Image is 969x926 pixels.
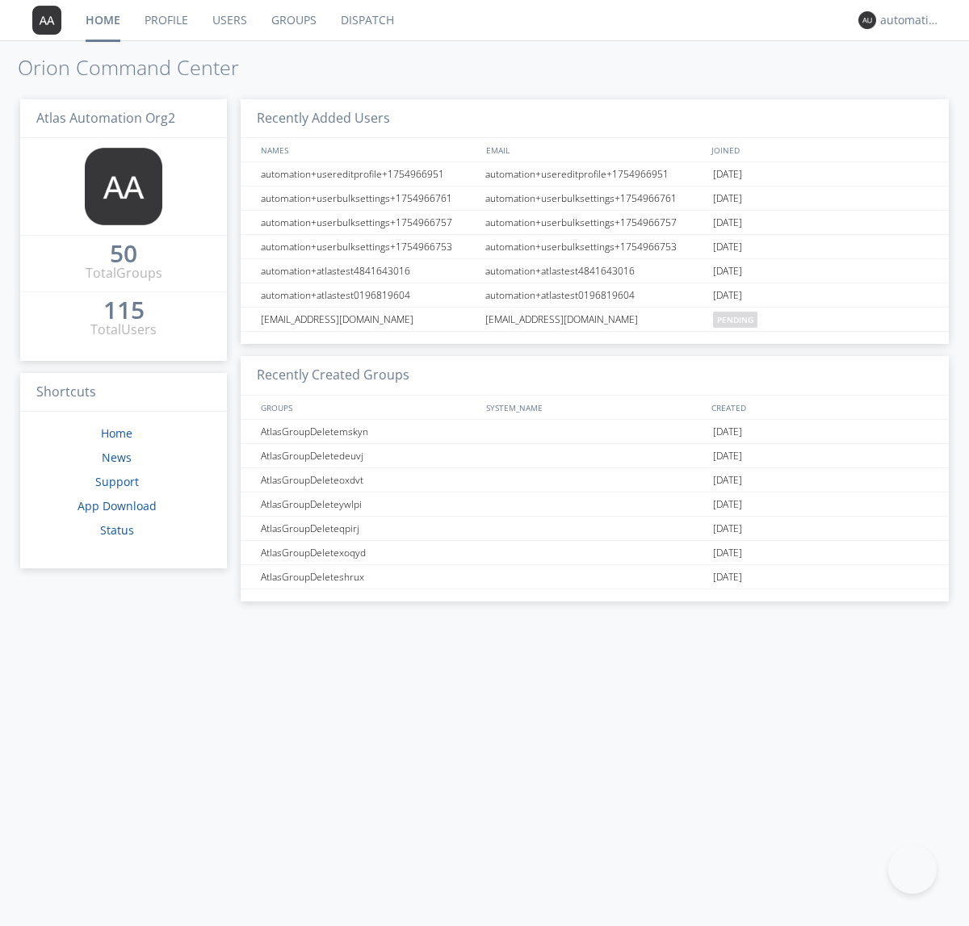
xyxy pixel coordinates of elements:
div: automation+userbulksettings+1754966761 [257,186,480,210]
div: automation+userbulksettings+1754966761 [481,186,709,210]
span: [DATE] [713,517,742,541]
div: automation+userbulksettings+1754966753 [257,235,480,258]
div: automation+atlas+dm+only+lead+org2 [880,12,941,28]
a: automation+userbulksettings+1754966757automation+userbulksettings+1754966757[DATE] [241,211,949,235]
div: AtlasGroupDeletexoqyd [257,541,480,564]
div: Total Groups [86,264,162,283]
span: [DATE] [713,211,742,235]
span: [DATE] [713,468,742,492]
span: [DATE] [713,259,742,283]
div: automation+userbulksettings+1754966757 [257,211,480,234]
div: AtlasGroupDeleteqpirj [257,517,480,540]
div: CREATED [707,396,933,419]
div: JOINED [707,138,933,161]
div: automation+userbulksettings+1754966757 [481,211,709,234]
div: AtlasGroupDeletedeuvj [257,444,480,467]
span: [DATE] [713,186,742,211]
div: automation+usereditprofile+1754966951 [481,162,709,186]
div: 115 [103,302,145,318]
a: 115 [103,302,145,321]
a: automation+userbulksettings+1754966753automation+userbulksettings+1754966753[DATE] [241,235,949,259]
div: automation+atlastest0196819604 [257,283,480,307]
a: [EMAIL_ADDRESS][DOMAIN_NAME][EMAIL_ADDRESS][DOMAIN_NAME]pending [241,308,949,332]
span: Atlas Automation Org2 [36,109,175,127]
div: NAMES [257,138,478,161]
a: AtlasGroupDeletexoqyd[DATE] [241,541,949,565]
span: [DATE] [713,492,742,517]
a: automation+usereditprofile+1754966951automation+usereditprofile+1754966951[DATE] [241,162,949,186]
a: AtlasGroupDeleteywlpi[DATE] [241,492,949,517]
h3: Shortcuts [20,373,227,413]
a: Home [101,425,132,441]
a: automation+atlastest0196819604automation+atlastest0196819604[DATE] [241,283,949,308]
div: [EMAIL_ADDRESS][DOMAIN_NAME] [481,308,709,331]
a: 50 [110,245,137,264]
div: automation+usereditprofile+1754966951 [257,162,480,186]
div: automation+atlastest4841643016 [481,259,709,283]
a: Status [100,522,134,538]
span: [DATE] [713,283,742,308]
div: automation+atlastest0196819604 [481,283,709,307]
span: [DATE] [713,444,742,468]
div: automation+userbulksettings+1754966753 [481,235,709,258]
a: AtlasGroupDeletemskyn[DATE] [241,420,949,444]
h3: Recently Added Users [241,99,949,139]
a: AtlasGroupDeleteoxdvt[DATE] [241,468,949,492]
div: AtlasGroupDeleteoxdvt [257,468,480,492]
span: [DATE] [713,235,742,259]
a: AtlasGroupDeleteqpirj[DATE] [241,517,949,541]
span: pending [713,312,757,328]
div: [EMAIL_ADDRESS][DOMAIN_NAME] [257,308,480,331]
div: Total Users [90,321,157,339]
div: automation+atlastest4841643016 [257,259,480,283]
a: AtlasGroupDeleteshrux[DATE] [241,565,949,589]
span: [DATE] [713,541,742,565]
div: AtlasGroupDeleteshrux [257,565,480,589]
div: GROUPS [257,396,478,419]
a: Support [95,474,139,489]
div: AtlasGroupDeletemskyn [257,420,480,443]
div: 50 [110,245,137,262]
h3: Recently Created Groups [241,356,949,396]
img: 373638.png [858,11,876,29]
img: 373638.png [32,6,61,35]
a: News [102,450,132,465]
span: [DATE] [713,162,742,186]
iframe: Toggle Customer Support [888,845,937,894]
img: 373638.png [85,148,162,225]
a: AtlasGroupDeletedeuvj[DATE] [241,444,949,468]
div: SYSTEM_NAME [482,396,707,419]
div: EMAIL [482,138,707,161]
a: App Download [78,498,157,513]
span: [DATE] [713,420,742,444]
span: [DATE] [713,565,742,589]
div: AtlasGroupDeleteywlpi [257,492,480,516]
a: automation+atlastest4841643016automation+atlastest4841643016[DATE] [241,259,949,283]
a: automation+userbulksettings+1754966761automation+userbulksettings+1754966761[DATE] [241,186,949,211]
